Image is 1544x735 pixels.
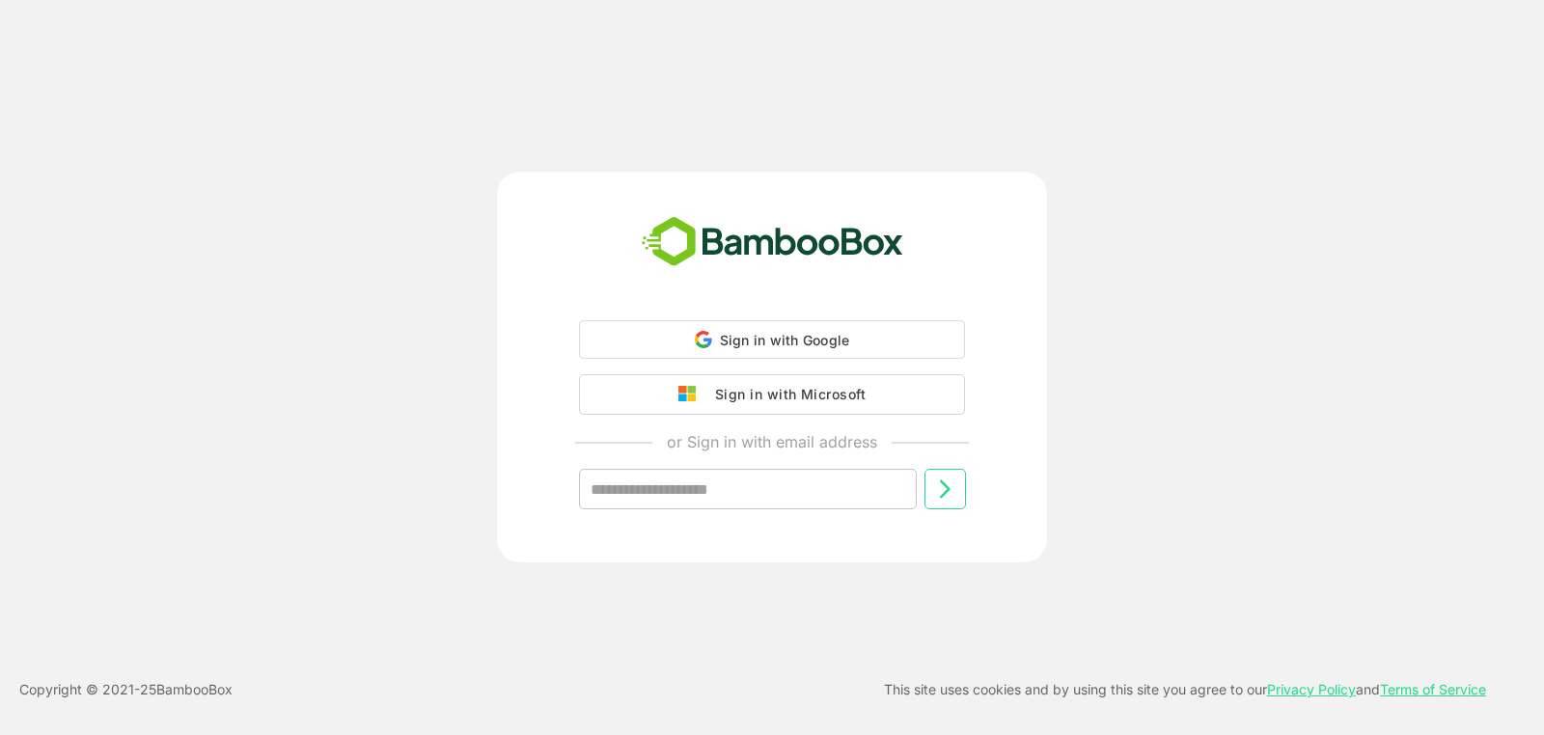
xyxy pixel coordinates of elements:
[705,382,866,407] div: Sign in with Microsoft
[1267,681,1356,697] a: Privacy Policy
[678,386,705,403] img: google
[667,430,877,453] p: or Sign in with email address
[19,678,233,701] p: Copyright © 2021- 25 BambooBox
[579,320,965,359] div: Sign in with Google
[720,332,850,348] span: Sign in with Google
[579,374,965,415] button: Sign in with Microsoft
[1380,681,1486,697] a: Terms of Service
[884,678,1486,701] p: This site uses cookies and by using this site you agree to our and
[631,210,914,274] img: bamboobox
